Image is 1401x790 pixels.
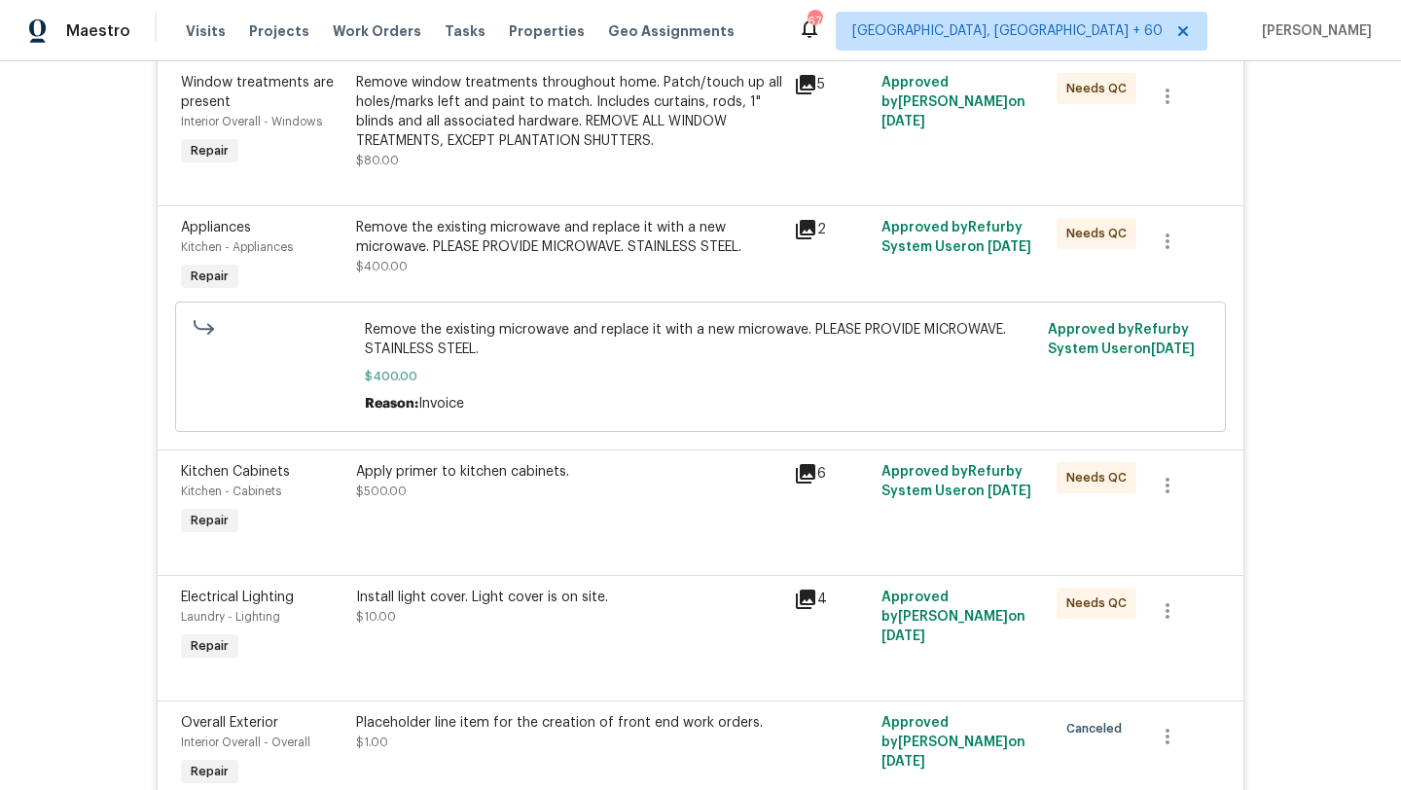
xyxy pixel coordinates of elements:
span: $500.00 [356,485,407,497]
span: Reason: [365,397,418,411]
span: Approved by [PERSON_NAME] on [881,716,1025,769]
span: Approved by [PERSON_NAME] on [881,76,1025,128]
span: $1.00 [356,736,388,748]
span: Approved by Refurby System User on [881,221,1031,254]
span: [DATE] [881,755,925,769]
span: Laundry - Lighting [181,611,280,623]
span: [PERSON_NAME] [1254,21,1372,41]
span: Maestro [66,21,130,41]
span: Needs QC [1066,468,1134,487]
span: Repair [183,511,236,530]
span: Projects [249,21,309,41]
div: Remove the existing microwave and replace it with a new microwave. PLEASE PROVIDE MICROWAVE. STAI... [356,218,782,257]
div: Apply primer to kitchen cabinets. [356,462,782,482]
span: $10.00 [356,611,396,623]
span: Interior Overall - Windows [181,116,322,127]
div: 676 [808,12,821,31]
span: Invoice [418,397,464,411]
div: Remove window treatments throughout home. Patch/touch up all holes/marks left and paint to match.... [356,73,782,151]
span: [DATE] [881,115,925,128]
div: 5 [794,73,870,96]
span: [DATE] [1151,342,1195,356]
div: 4 [794,588,870,611]
span: Canceled [1066,719,1130,738]
span: Approved by [PERSON_NAME] on [881,591,1025,643]
span: Overall Exterior [181,716,278,730]
span: Kitchen Cabinets [181,465,290,479]
span: Needs QC [1066,593,1134,613]
span: Appliances [181,221,251,234]
span: [DATE] [988,240,1031,254]
span: Needs QC [1066,79,1134,98]
span: $400.00 [356,261,408,272]
span: Repair [183,141,236,161]
span: Work Orders [333,21,421,41]
div: Install light cover. Light cover is on site. [356,588,782,607]
span: Kitchen - Appliances [181,241,293,253]
span: $400.00 [365,367,1037,386]
span: Repair [183,636,236,656]
span: Needs QC [1066,224,1134,243]
span: Geo Assignments [608,21,735,41]
span: [DATE] [881,629,925,643]
span: [GEOGRAPHIC_DATA], [GEOGRAPHIC_DATA] + 60 [852,21,1163,41]
span: Kitchen - Cabinets [181,485,281,497]
div: Placeholder line item for the creation of front end work orders. [356,713,782,733]
div: 6 [794,462,870,485]
span: [DATE] [988,485,1031,498]
span: Properties [509,21,585,41]
span: Interior Overall - Overall [181,736,310,748]
span: Remove the existing microwave and replace it with a new microwave. PLEASE PROVIDE MICROWAVE. STAI... [365,320,1037,359]
div: 2 [794,218,870,241]
span: Window treatments are present [181,76,334,109]
span: Repair [183,267,236,286]
span: Visits [186,21,226,41]
span: $80.00 [356,155,399,166]
span: Approved by Refurby System User on [881,465,1031,498]
span: Repair [183,762,236,781]
span: Electrical Lighting [181,591,294,604]
span: Tasks [445,24,485,38]
span: Approved by Refurby System User on [1048,323,1195,356]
